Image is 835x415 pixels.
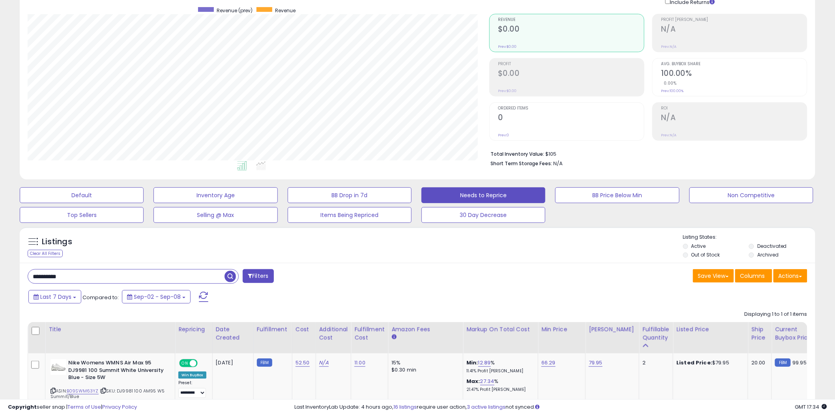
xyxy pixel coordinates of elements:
[8,404,137,411] div: seller snap | |
[491,151,544,157] b: Total Inventory Value:
[319,325,348,342] div: Additional Cost
[154,207,277,223] button: Selling @ Max
[676,359,742,366] div: $79.95
[676,359,712,366] b: Listed Price:
[20,187,144,203] button: Default
[40,293,71,301] span: Last 7 Days
[735,269,772,283] button: Columns
[216,359,247,366] div: [DATE]
[421,187,545,203] button: Needs to Reprice
[421,207,545,223] button: 30 Day Decrease
[661,89,683,93] small: Prev: 100.00%
[354,359,365,367] a: 11.00
[661,44,676,49] small: Prev: N/A
[28,290,81,304] button: Last 7 Days
[498,89,517,93] small: Prev: $0.00
[28,250,63,257] div: Clear All Filters
[751,359,766,366] div: 20.00
[775,325,816,342] div: Current Buybox Price
[689,187,813,203] button: Non Competitive
[394,403,417,411] a: 16 listings
[491,160,552,167] b: Short Term Storage Fees:
[354,325,385,342] div: Fulfillment Cost
[51,359,66,375] img: 31OiuxsvxuL._SL40_.jpg
[8,403,37,411] strong: Copyright
[553,160,563,167] span: N/A
[498,69,644,79] h2: $0.00
[793,359,807,366] span: 99.95
[498,113,644,124] h2: 0
[661,18,807,22] span: Profit [PERSON_NAME]
[661,25,807,35] h2: N/A
[257,325,289,334] div: Fulfillment
[661,106,807,111] span: ROI
[555,187,679,203] button: BB Price Below Min
[466,325,535,334] div: Markup on Total Cost
[391,359,457,366] div: 15%
[740,272,765,280] span: Columns
[775,358,790,367] small: FBM
[498,62,644,66] span: Profit
[51,388,165,400] span: | SKU: DJ9981 100 AM95 W5 Summit/Blue
[661,69,807,79] h2: 100.00%
[491,149,801,158] li: $105
[661,62,807,66] span: Avg. Buybox Share
[795,403,827,411] span: 2025-09-16 17:34 GMT
[319,359,329,367] a: N/A
[498,25,644,35] h2: $0.00
[466,377,480,385] b: Max:
[466,378,532,392] div: %
[49,325,172,334] div: Title
[589,359,603,367] a: 79.95
[82,294,119,301] span: Compared to:
[642,325,670,342] div: Fulfillable Quantity
[541,325,582,334] div: Min Price
[154,187,277,203] button: Inventory Age
[68,359,164,383] b: Nike Womens WMNS Air Max 95 DJ9981 100 Summit White University Blue - Size 5W
[676,325,745,334] div: Listed Price
[691,243,706,249] label: Active
[466,368,532,374] p: 11.41% Profit [PERSON_NAME]
[391,366,457,373] div: $0.30 min
[391,334,396,341] small: Amazon Fees.
[51,359,169,409] div: ASIN:
[691,251,720,258] label: Out of Stock
[773,269,807,283] button: Actions
[661,113,807,124] h2: N/A
[288,207,412,223] button: Items Being Repriced
[288,187,412,203] button: BB Drop in 7d
[217,7,253,14] span: Revenue (prev)
[466,359,532,374] div: %
[42,236,72,247] h5: Listings
[541,359,556,367] a: 66.29
[67,403,101,411] a: Terms of Use
[295,404,827,411] div: Last InventoryLab Update: 4 hours ago, require user action, not synced.
[661,80,677,86] small: 0.00%
[216,325,250,342] div: Date Created
[757,243,787,249] label: Deactivated
[296,325,313,334] div: Cost
[745,311,807,318] div: Displaying 1 to 1 of 1 items
[498,133,509,138] small: Prev: 0
[693,269,734,283] button: Save View
[243,269,273,283] button: Filters
[67,388,99,394] a: B09SWM63YZ
[20,207,144,223] button: Top Sellers
[178,380,206,398] div: Preset:
[661,133,676,138] small: Prev: N/A
[466,359,478,366] b: Min:
[498,44,517,49] small: Prev: $0.00
[480,377,494,385] a: 27.34
[122,290,191,304] button: Sep-02 - Sep-08
[391,325,460,334] div: Amazon Fees
[178,372,206,379] div: Win BuyBox
[478,359,491,367] a: 12.89
[498,18,644,22] span: Revenue
[467,403,506,411] a: 3 active listings
[463,322,538,353] th: The percentage added to the cost of goods (COGS) that forms the calculator for Min & Max prices.
[257,358,272,367] small: FBM
[751,325,768,342] div: Ship Price
[197,360,209,367] span: OFF
[498,106,644,111] span: Ordered Items
[683,234,815,241] p: Listing States:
